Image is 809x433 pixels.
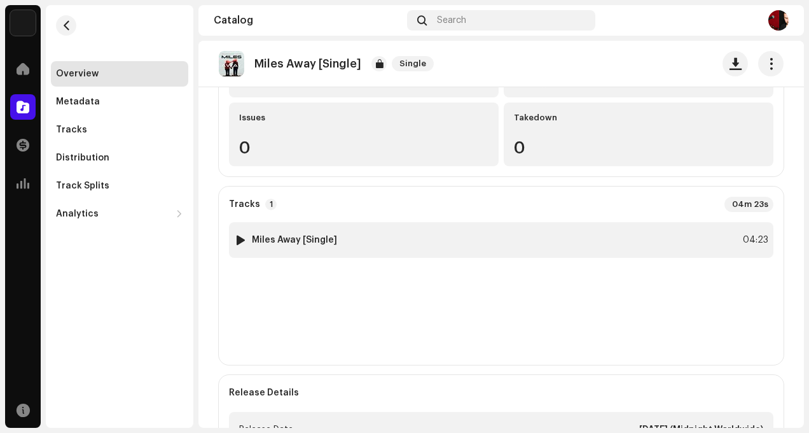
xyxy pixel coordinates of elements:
[219,51,244,76] img: 54866ffb-6624-4f81-9938-0f370d15ebbe
[51,117,188,143] re-m-nav-item: Tracks
[724,197,773,212] div: 04m 23s
[56,97,100,107] div: Metadata
[229,199,260,209] strong: Tracks
[392,56,434,71] span: Single
[56,181,109,191] div: Track Splits
[56,209,99,219] div: Analytics
[768,10,789,31] img: e657785a-cdf6-47fa-8161-08b418741811
[254,57,361,71] p: Miles Away [Single]
[437,15,466,25] span: Search
[51,89,188,115] re-m-nav-item: Metadata
[51,145,188,171] re-m-nav-item: Distribution
[10,10,36,36] img: 190830b2-3b53-4b0d-992c-d3620458de1d
[51,61,188,87] re-m-nav-item: Overview
[56,153,109,163] div: Distribution
[56,69,99,79] div: Overview
[265,199,277,210] p-badge: 1
[740,232,768,248] div: 04:23
[252,235,337,245] strong: Miles Away [Single]
[51,173,188,199] re-m-nav-item: Track Splits
[56,125,87,135] div: Tracks
[214,15,402,25] div: Catalog
[229,388,299,398] strong: Release Details
[51,201,188,227] re-m-nav-dropdown: Analytics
